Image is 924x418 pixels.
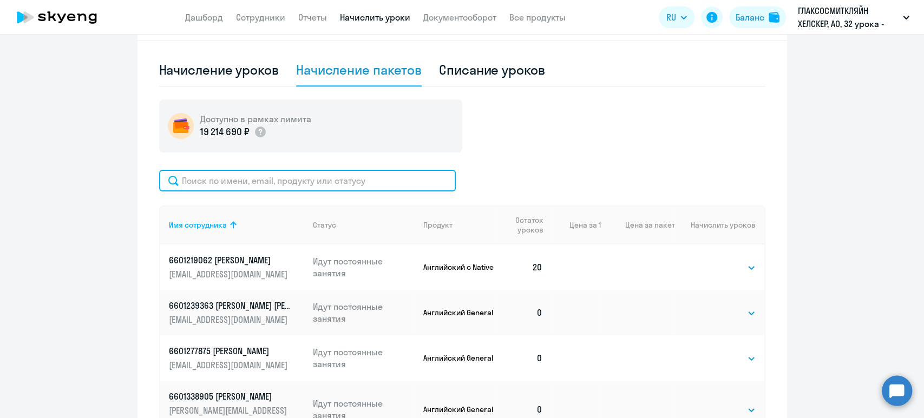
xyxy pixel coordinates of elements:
[159,61,279,78] div: Начисление уроков
[729,6,786,28] button: Балансbalance
[551,205,601,244] th: Цена за 1
[159,170,456,191] input: Поиск по имени, email, продукту или статусу
[423,353,496,363] p: Английский General
[423,308,496,317] p: Английский General
[423,220,496,230] div: Продукт
[736,11,764,24] div: Баланс
[313,220,415,230] div: Статус
[169,268,290,280] p: [EMAIL_ADDRESS][DOMAIN_NAME]
[169,254,290,266] p: 6601219062 [PERSON_NAME]
[423,404,496,414] p: Английский General
[340,12,410,23] a: Начислить уроки
[659,6,694,28] button: RU
[169,390,290,402] p: 6601338905 [PERSON_NAME]
[296,61,422,78] div: Начисление пакетов
[792,4,915,30] button: ГЛАКСОСМИТКЛЯЙН ХЕЛСКЕР, АО, 32 урока - GSK Хэлскер
[496,290,552,335] td: 0
[769,12,779,23] img: balance
[168,113,194,139] img: wallet-circle.png
[674,205,764,244] th: Начислить уроков
[666,11,676,24] span: RU
[601,205,674,244] th: Цена за пакет
[313,220,336,230] div: Статус
[169,300,305,326] a: 6601239363 [PERSON_NAME] [PERSON_NAME][EMAIL_ADDRESS][DOMAIN_NAME]
[439,61,545,78] div: Списание уроков
[423,262,496,272] p: Английский с Native
[169,220,305,230] div: Имя сотрудника
[236,12,285,23] a: Сотрудники
[505,215,552,235] div: Остаток уроков
[169,345,305,371] a: 6601277875 [PERSON_NAME][EMAIL_ADDRESS][DOMAIN_NAME]
[298,12,327,23] a: Отчеты
[313,255,415,279] p: Идут постоянные занятия
[169,254,305,280] a: 6601219062 [PERSON_NAME][EMAIL_ADDRESS][DOMAIN_NAME]
[185,12,223,23] a: Дашборд
[200,125,250,139] p: 19 214 690 ₽
[169,300,290,311] p: 6601239363 [PERSON_NAME] [PERSON_NAME]
[169,314,290,326] p: [EMAIL_ADDRESS][DOMAIN_NAME]
[423,220,453,230] div: Продукт
[169,345,290,357] p: 6601277875 [PERSON_NAME]
[509,12,566,23] a: Все продукты
[423,12,496,23] a: Документооборот
[313,346,415,370] p: Идут постоянные занятия
[496,335,552,381] td: 0
[169,359,290,371] p: [EMAIL_ADDRESS][DOMAIN_NAME]
[798,4,899,30] p: ГЛАКСОСМИТКЛЯЙН ХЕЛСКЕР, АО, 32 урока - GSK Хэлскер
[200,113,311,125] h5: Доступно в рамках лимита
[313,301,415,324] p: Идут постоянные занятия
[169,220,227,230] div: Имя сотрудника
[505,215,543,235] span: Остаток уроков
[496,244,552,290] td: 20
